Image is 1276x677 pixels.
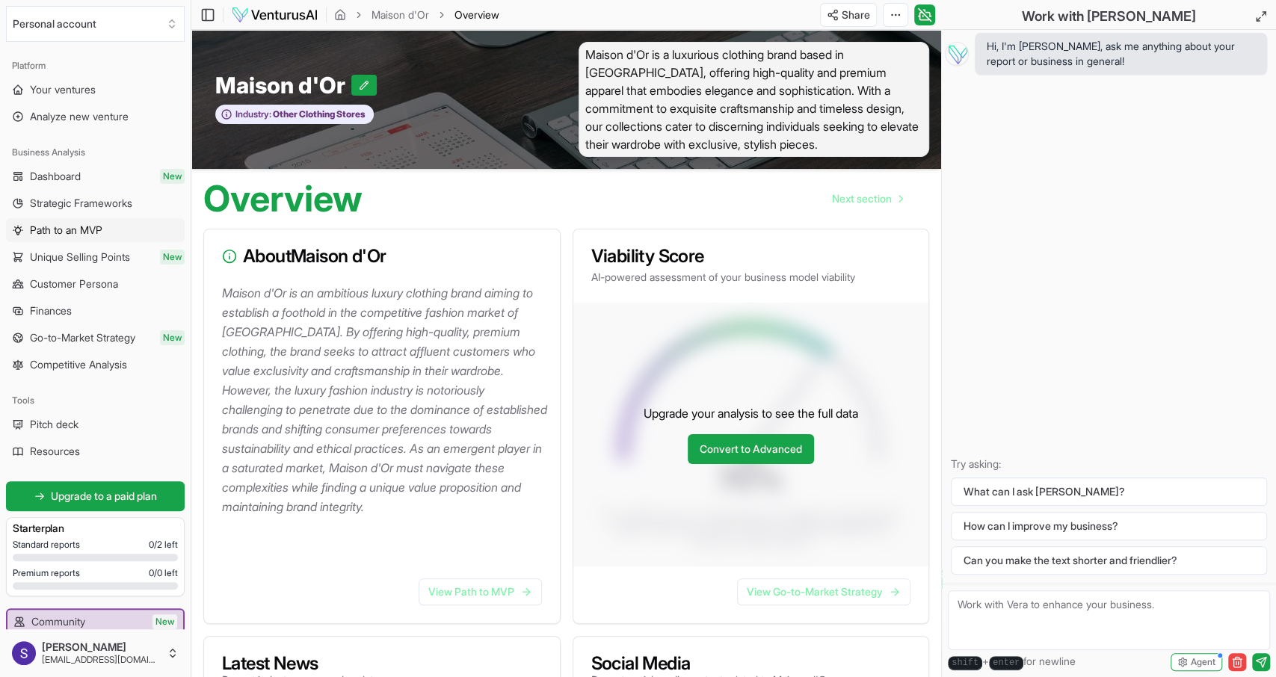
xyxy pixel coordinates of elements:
a: View Path to MVP [419,578,542,605]
a: Go-to-Market StrategyNew [6,326,185,350]
a: CommunityNew [7,610,183,634]
a: Upgrade to a paid plan [6,481,185,511]
span: New [152,614,177,629]
span: New [160,169,185,184]
span: Agent [1191,656,1215,668]
h3: Starter plan [13,521,178,536]
h2: Work with [PERSON_NAME] [1022,6,1196,27]
button: [PERSON_NAME][EMAIL_ADDRESS][DOMAIN_NAME] [6,635,185,671]
span: Hi, I'm [PERSON_NAME], ask me anything about your report or business in general! [987,39,1255,69]
a: Customer Persona [6,272,185,296]
a: DashboardNew [6,164,185,188]
nav: breadcrumb [334,7,499,22]
span: Community [31,614,85,629]
span: Competitive Analysis [30,357,127,372]
a: Resources [6,439,185,463]
h3: Social Media [591,655,830,673]
button: Select an organization [6,6,185,42]
kbd: enter [989,656,1023,670]
span: + for newline [948,654,1076,670]
span: 0 / 2 left [149,539,178,551]
span: Share [842,7,870,22]
nav: pagination [820,184,914,214]
img: logo [231,6,318,24]
p: Upgrade your analysis to see the full data [644,404,858,422]
img: Vera [945,42,969,66]
a: Competitive Analysis [6,353,185,377]
span: New [160,250,185,265]
p: AI-powered assessment of your business model viability [591,270,911,285]
a: Your ventures [6,78,185,102]
span: [EMAIL_ADDRESS][DOMAIN_NAME] [42,654,161,666]
h3: About Maison d'Or [222,247,542,265]
a: View Go-to-Market Strategy [737,578,910,605]
a: Unique Selling PointsNew [6,245,185,269]
div: Business Analysis [6,140,185,164]
a: Maison d'Or [372,7,429,22]
span: Finances [30,303,72,318]
a: Go to next page [820,184,914,214]
h1: Overview [203,181,363,217]
span: Overview [454,7,499,22]
a: Pitch deck [6,412,185,436]
kbd: shift [948,656,982,670]
img: ACg8ocIefbiTq-MOXrHjtsw3rUMoXM2cTaB6Y4wv77H3Dyd_Xt46pg=s96-c [12,641,36,665]
span: Unique Selling Points [30,250,130,265]
span: Industry: [235,108,271,120]
a: Analyze new venture [6,105,185,129]
span: Maison d'Or [215,72,351,99]
button: How can I improve my business? [951,512,1267,540]
p: Try asking: [951,457,1267,472]
span: Pitch deck [30,417,78,432]
span: Next section [832,191,892,206]
span: Other Clothing Stores [271,108,366,120]
span: Analyze new venture [30,109,129,124]
a: Strategic Frameworks [6,191,185,215]
button: Share [820,3,877,27]
h3: Latest News [222,655,384,673]
button: Can you make the text shorter and friendlier? [951,546,1267,575]
a: Path to an MVP [6,218,185,242]
span: Premium reports [13,567,80,579]
span: [PERSON_NAME] [42,640,161,654]
button: What can I ask [PERSON_NAME]? [951,477,1267,506]
a: Finances [6,299,185,323]
button: Industry:Other Clothing Stores [215,105,374,125]
span: Dashboard [30,169,81,184]
button: Agent [1171,653,1222,671]
h3: Viability Score [591,247,911,265]
span: Your ventures [30,82,96,97]
span: Upgrade to a paid plan [51,489,157,504]
span: Resources [30,444,80,459]
div: Tools [6,389,185,412]
div: Platform [6,54,185,78]
span: Maison d'Or is a luxurious clothing brand based in [GEOGRAPHIC_DATA], offering high-quality and p... [579,42,930,157]
a: Convert to Advanced [688,434,814,464]
span: Customer Persona [30,276,118,291]
span: 0 / 0 left [149,567,178,579]
span: Path to an MVP [30,223,102,238]
span: Strategic Frameworks [30,196,132,211]
span: Standard reports [13,539,80,551]
span: Go-to-Market Strategy [30,330,135,345]
p: Maison d'Or is an ambitious luxury clothing brand aiming to establish a foothold in the competiti... [222,283,548,516]
span: New [160,330,185,345]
